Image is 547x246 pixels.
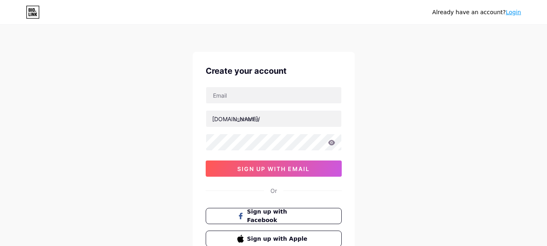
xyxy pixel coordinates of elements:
[206,160,342,177] button: sign up with email
[432,8,521,17] div: Already have an account?
[206,65,342,77] div: Create your account
[270,186,277,195] div: Or
[506,9,521,15] a: Login
[206,87,341,103] input: Email
[237,165,310,172] span: sign up with email
[206,208,342,224] button: Sign up with Facebook
[247,235,310,243] span: Sign up with Apple
[247,207,310,225] span: Sign up with Facebook
[206,111,341,127] input: username
[212,115,260,123] div: [DOMAIN_NAME]/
